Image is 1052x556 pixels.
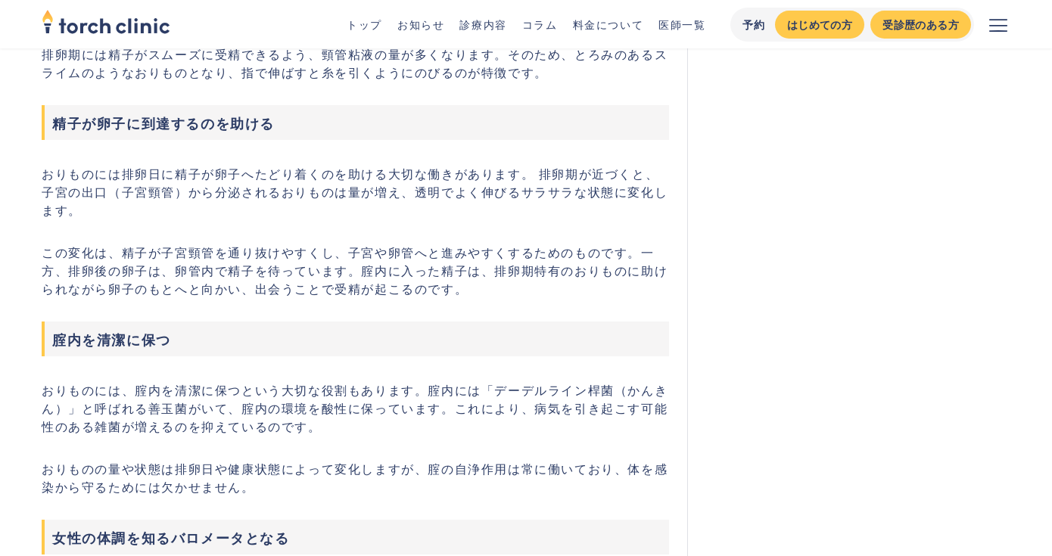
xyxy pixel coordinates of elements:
[522,17,558,32] a: コラム
[775,11,864,39] a: はじめての方
[870,11,971,39] a: 受診歴のある方
[347,17,382,32] a: トップ
[42,321,669,356] h3: 腟内を清潔に保つ
[42,520,669,554] h3: 女性の体調を知るバロメータとなる
[882,17,959,33] div: 受診歴のある方
[742,17,766,33] div: 予約
[787,17,852,33] div: はじめての方
[42,459,669,495] p: おりものの量や状態は排卵日や健康状態によって変化しますが、腟の自浄作用は常に働いており、体を感染から守るためには欠かせません。
[42,105,669,140] h3: 精子が卵子に到達するのを助ける
[658,17,705,32] a: 医師一覧
[459,17,506,32] a: 診療内容
[42,164,669,219] p: おりものには排卵日に精子が卵子へたどり着くのを助ける大切な働きがあります。 排卵期が近づくと、子宮の出口（子宮頸管）から分泌されるおりものは量が増え、透明でよく伸びるサラサラな状態に変化します。
[573,17,644,32] a: 料金について
[42,45,669,81] p: 排卵期には精子がスムーズに受精できるよう、頸管粘液の量が多くなります。そのため、とろみのあるスライムのようなおりものとなり、指で伸ばすと糸を引くようにのびるのが特徴です。
[42,5,170,38] img: torch clinic
[42,11,170,38] a: home
[42,381,669,435] p: おりものには、腟内を清潔に保つという大切な役割もあります。腟内には「デーデルライン桿菌（かんきん）」と呼ばれる善玉菌がいて、腟内の環境を酸性に保っています。これにより、病気を引き起こす可能性のあ...
[397,17,444,32] a: お知らせ
[42,243,669,297] p: この変化は、精子が子宮頸管を通り抜けやすくし、子宮や卵管へと進みやすくするためのものです。一方、排卵後の卵子は、卵管内で精子を待っています。腟内に入った精子は、排卵期特有のおりものに助けられなが...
